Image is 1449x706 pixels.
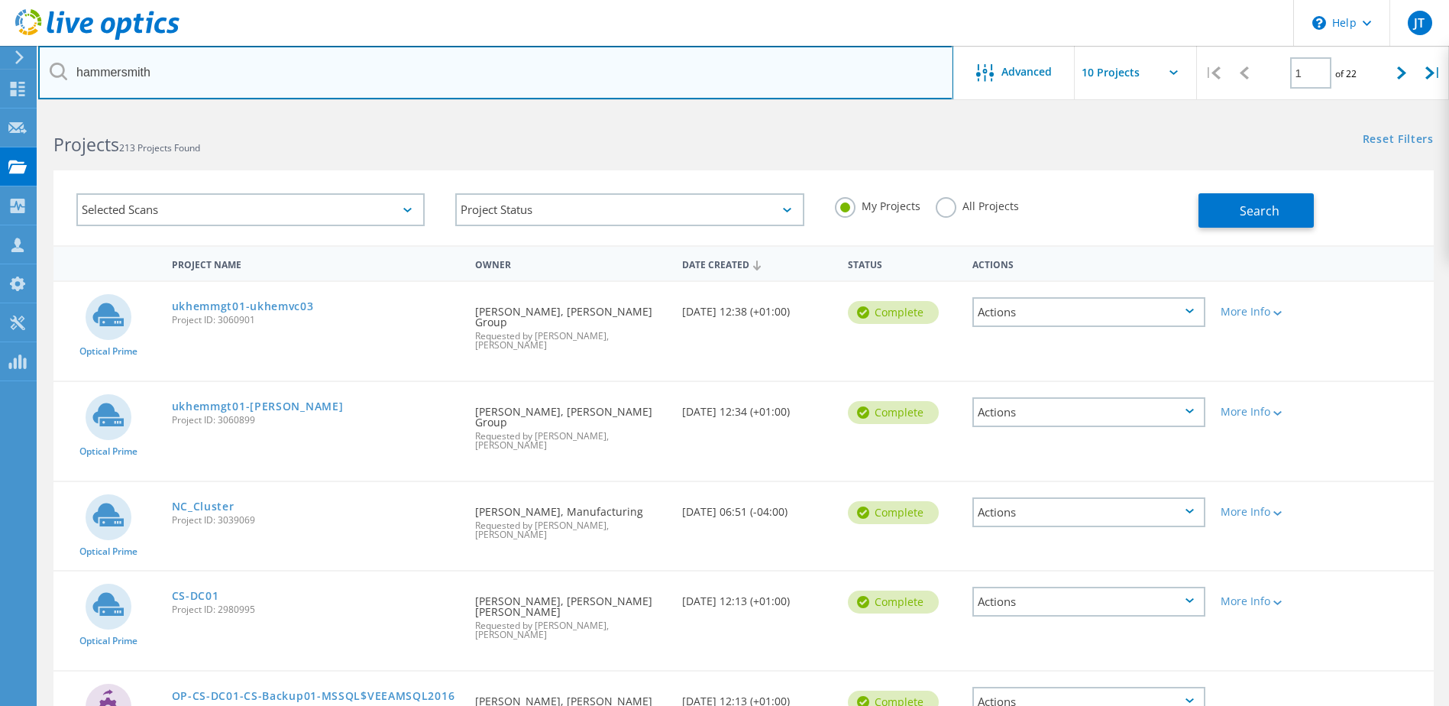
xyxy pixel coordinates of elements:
div: | [1197,46,1228,100]
span: Optical Prime [79,447,137,456]
div: Actions [972,397,1205,427]
div: | [1418,46,1449,100]
div: Owner [467,249,674,277]
div: More Info [1221,306,1316,317]
span: of 22 [1335,67,1357,80]
span: 213 Projects Found [119,141,200,154]
span: Requested by [PERSON_NAME], [PERSON_NAME] [475,521,667,539]
div: Status [840,249,965,277]
div: Selected Scans [76,193,425,226]
input: Search projects by name, owner, ID, company, etc [38,46,953,99]
span: Advanced [1001,66,1052,77]
a: Reset Filters [1363,134,1434,147]
div: More Info [1221,596,1316,607]
span: Optical Prime [79,636,137,646]
div: Project Name [164,249,468,277]
div: Actions [972,497,1205,527]
span: Optical Prime [79,547,137,556]
div: Actions [972,297,1205,327]
div: [PERSON_NAME], [PERSON_NAME] Group [467,382,674,465]
div: [DATE] 12:38 (+01:00) [674,282,840,332]
label: All Projects [936,197,1019,212]
div: Complete [848,501,939,524]
button: Search [1198,193,1314,228]
div: Complete [848,591,939,614]
a: ukhemmgt01-[PERSON_NAME] [172,401,344,412]
div: More Info [1221,406,1316,417]
a: NC_Cluster [172,501,234,512]
b: Projects [53,132,119,157]
div: Actions [965,249,1213,277]
span: Search [1240,202,1279,219]
span: Project ID: 2980995 [172,605,461,614]
div: Date Created [674,249,840,278]
div: [DATE] 06:51 (-04:00) [674,482,840,533]
div: [PERSON_NAME], Manufacturing [467,482,674,555]
a: OP-CS-DC01-CS-Backup01-MSSQL$VEEAMSQL2016 [172,691,455,701]
span: Project ID: 3060899 [172,416,461,425]
div: Complete [848,301,939,324]
div: [DATE] 12:13 (+01:00) [674,572,840,622]
div: [PERSON_NAME], [PERSON_NAME] Group [467,282,674,365]
span: JT [1414,17,1425,29]
label: My Projects [835,197,920,212]
a: ukhemmgt01-ukhemvc03 [172,301,314,312]
div: [PERSON_NAME], [PERSON_NAME] [PERSON_NAME] [467,572,674,655]
span: Project ID: 3060901 [172,316,461,325]
span: Requested by [PERSON_NAME], [PERSON_NAME] [475,432,667,450]
span: Requested by [PERSON_NAME], [PERSON_NAME] [475,621,667,640]
span: Optical Prime [79,347,137,356]
div: [DATE] 12:34 (+01:00) [674,382,840,432]
div: More Info [1221,507,1316,517]
span: Project ID: 3039069 [172,516,461,525]
div: Project Status [455,193,804,226]
a: Live Optics Dashboard [15,32,180,43]
div: Actions [972,587,1205,617]
svg: \n [1312,16,1326,30]
a: CS-DC01 [172,591,219,601]
div: Complete [848,401,939,424]
span: Requested by [PERSON_NAME], [PERSON_NAME] [475,332,667,350]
